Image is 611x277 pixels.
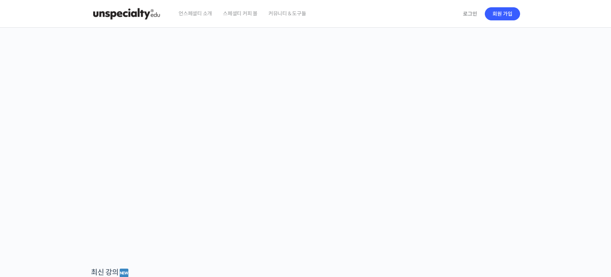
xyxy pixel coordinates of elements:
p: 시간과 장소에 구애받지 않고, 검증된 커리큘럼으로 [7,151,604,162]
a: 로그인 [459,5,482,22]
a: 회원 가입 [485,7,520,20]
p: [PERSON_NAME]을 다하는 당신을 위해, 최고와 함께 만든 커피 클래스 [7,111,604,148]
